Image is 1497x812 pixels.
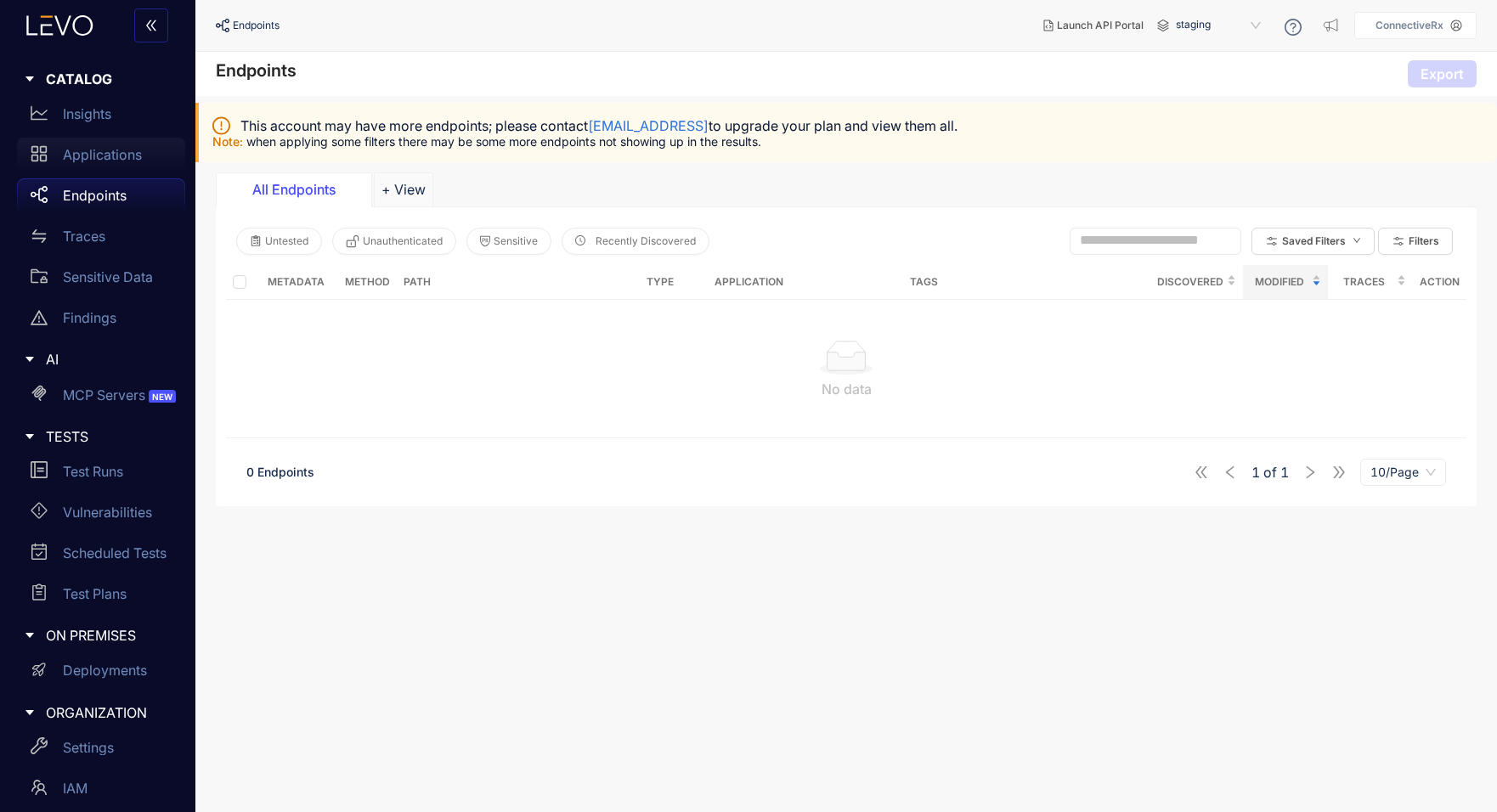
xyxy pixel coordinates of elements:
[17,730,185,771] a: Settings
[216,60,297,81] h4: Endpoints
[1280,465,1289,480] span: 1
[17,378,185,419] a: MCP ServersNEW
[46,705,172,720] span: ORGANIZATION
[63,464,123,479] p: Test Runs
[63,740,114,755] p: Settings
[1409,235,1439,247] span: Filters
[17,454,185,495] a: Test Runs
[46,71,172,87] span: CATALOG
[1030,12,1157,39] button: Launch API Portal
[46,352,172,367] span: AI
[63,188,127,203] p: Endpoints
[1413,265,1466,300] th: Action
[1251,465,1289,480] span: of
[63,106,111,121] p: Insights
[24,629,36,641] span: caret-right
[24,353,36,365] span: caret-right
[31,228,48,245] span: swap
[1157,273,1223,291] span: Discovered
[253,265,338,300] th: Metadata
[236,228,322,255] button: Untested
[1370,460,1436,485] span: 10/Page
[63,228,105,244] p: Traces
[212,134,246,149] span: Note:
[240,118,958,133] span: This account may have more endpoints; please contact to upgrade your plan and view them all.
[46,429,172,444] span: TESTS
[903,265,1150,300] th: Tags
[17,260,185,301] a: Sensitive Data
[63,387,179,403] p: MCP Servers
[588,117,709,134] a: [EMAIL_ADDRESS]
[10,419,185,454] div: TESTS
[1282,235,1346,247] span: Saved Filters
[63,781,88,796] p: IAM
[562,228,709,255] button: clock-circleRecently Discovered
[10,61,185,97] div: CATALOG
[17,138,185,178] a: Applications
[338,265,397,300] th: Method
[17,495,185,536] a: Vulnerabilities
[246,465,314,479] span: 0 Endpoints
[240,381,1453,397] div: No data
[1176,12,1264,39] span: staging
[374,172,433,206] button: Add tab
[1408,60,1477,87] button: Export
[17,654,185,695] a: Deployments
[63,147,142,162] p: Applications
[1251,465,1260,480] span: 1
[31,309,48,326] span: warning
[46,628,172,643] span: ON PREMISES
[17,178,185,219] a: Endpoints
[212,135,1483,149] p: when applying some filters there may be some more endpoints not showing up in the results.
[10,341,185,377] div: AI
[24,707,36,719] span: caret-right
[1057,20,1144,31] span: Launch API Portal
[640,265,708,300] th: Type
[63,545,167,561] p: Scheduled Tests
[1335,273,1393,291] span: Traces
[17,97,185,138] a: Insights
[230,182,358,197] div: All Endpoints
[10,617,185,653] div: ON PREMISES
[31,779,48,796] span: team
[1250,273,1308,291] span: Modified
[1353,236,1361,245] span: down
[63,310,116,325] p: Findings
[10,695,185,730] div: ORGANIZATION
[24,431,36,443] span: caret-right
[17,301,185,341] a: Findings
[149,390,176,403] span: NEW
[233,20,280,31] span: Endpoints
[1378,228,1453,255] button: Filters
[134,8,168,42] button: double-left
[24,73,36,85] span: caret-right
[575,235,585,247] span: clock-circle
[1328,265,1413,300] th: Traces
[466,228,551,255] button: Sensitive
[63,505,152,520] p: Vulnerabilities
[63,269,153,285] p: Sensitive Data
[363,235,443,247] span: Unauthenticated
[1251,228,1375,255] button: Saved Filtersdown
[17,219,185,260] a: Traces
[332,228,456,255] button: Unauthenticated
[1376,20,1443,31] p: ConnectiveRx
[1150,265,1243,300] th: Discovered
[708,265,903,300] th: Application
[144,19,158,34] span: double-left
[63,586,127,601] p: Test Plans
[596,235,696,247] span: Recently Discovered
[17,771,185,812] a: IAM
[265,235,308,247] span: Untested
[494,235,538,247] span: Sensitive
[17,577,185,617] a: Test Plans
[17,536,185,577] a: Scheduled Tests
[63,663,147,678] p: Deployments
[397,265,640,300] th: Path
